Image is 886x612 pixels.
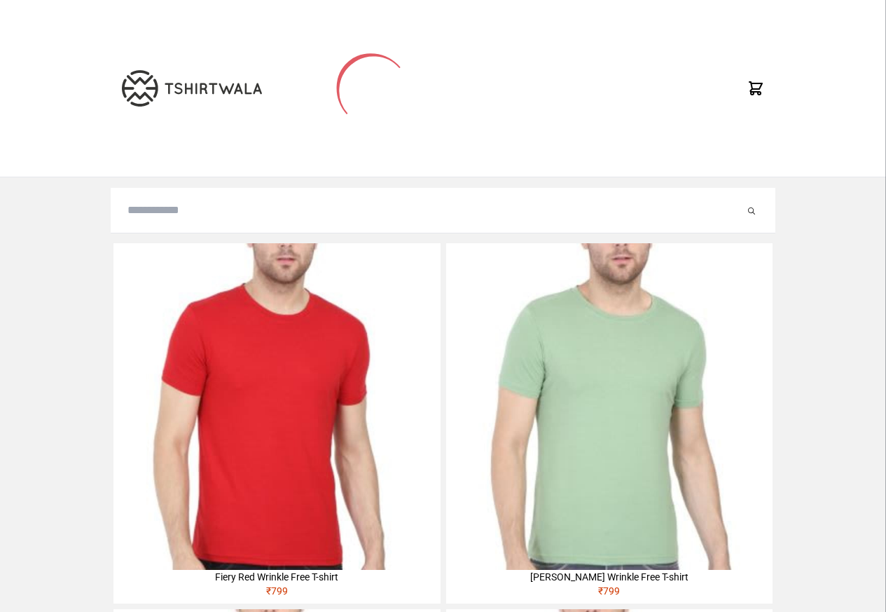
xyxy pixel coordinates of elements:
div: [PERSON_NAME] Wrinkle Free T-shirt [446,570,773,584]
img: 4M6A2225-320x320.jpg [113,243,440,570]
a: Fiery Red Wrinkle Free T-shirt₹799 [113,243,440,604]
img: TW-LOGO-400-104.png [122,70,262,107]
div: ₹ 799 [446,584,773,604]
div: ₹ 799 [113,584,440,604]
div: Fiery Red Wrinkle Free T-shirt [113,570,440,584]
a: [PERSON_NAME] Wrinkle Free T-shirt₹799 [446,243,773,604]
button: Submit your search query. [745,202,759,219]
img: 4M6A2211-320x320.jpg [446,243,773,570]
